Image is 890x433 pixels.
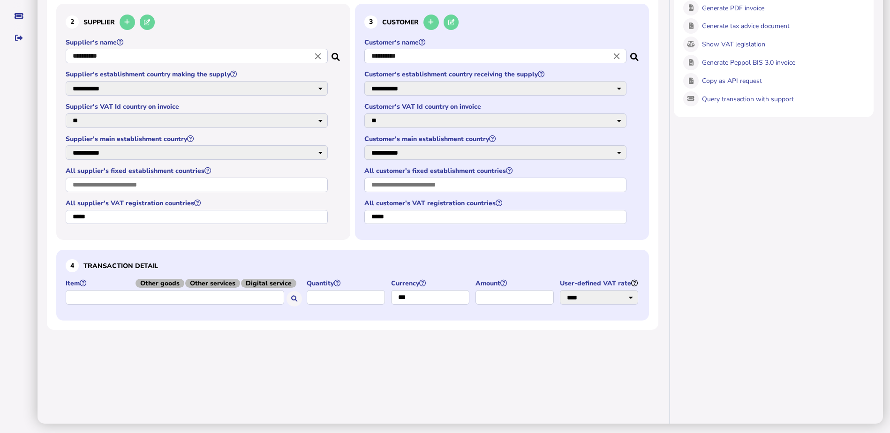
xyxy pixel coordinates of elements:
[391,279,471,288] label: Currency
[140,15,155,30] button: Edit selected supplier in the database
[630,50,640,58] i: Search for a dummy customer
[66,279,302,288] label: Item
[611,51,622,61] i: Close
[364,166,628,175] label: All customer's fixed establishment countries
[66,199,329,208] label: All supplier's VAT registration countries
[364,15,377,29] div: 3
[66,134,329,143] label: Supplier's main establishment country
[66,15,79,29] div: 2
[475,279,555,288] label: Amount
[364,199,628,208] label: All customer's VAT registration countries
[136,279,184,288] span: Other goods
[66,38,329,47] label: Supplier's name
[66,259,640,272] h3: Transaction detail
[364,13,640,31] h3: Customer
[120,15,135,30] button: Add a new supplier to the database
[364,134,628,143] label: Customer's main establishment country
[364,38,628,47] label: Customer's name
[287,291,302,306] button: Search for an item by HS code or use natural language description
[444,15,459,30] button: Edit selected customer in the database
[560,279,640,288] label: User-defined VAT rate
[241,279,296,288] span: Digital service
[66,102,329,111] label: Supplier's VAT Id country on invoice
[364,102,628,111] label: Customer's VAT Id country on invoice
[9,6,29,26] button: Raise a support ticket
[307,279,386,288] label: Quantity
[66,259,79,272] div: 4
[66,13,341,31] h3: Supplier
[423,15,439,30] button: Add a new customer to the database
[9,28,29,48] button: Sign out
[56,250,649,321] section: Define the item, and answer additional questions
[66,166,329,175] label: All supplier's fixed establishment countries
[66,70,329,79] label: Supplier's establishment country making the supply
[56,4,350,240] section: Define the seller
[313,51,323,61] i: Close
[364,70,628,79] label: Customer's establishment country receiving the supply
[185,279,240,288] span: Other services
[332,50,341,58] i: Search for a dummy seller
